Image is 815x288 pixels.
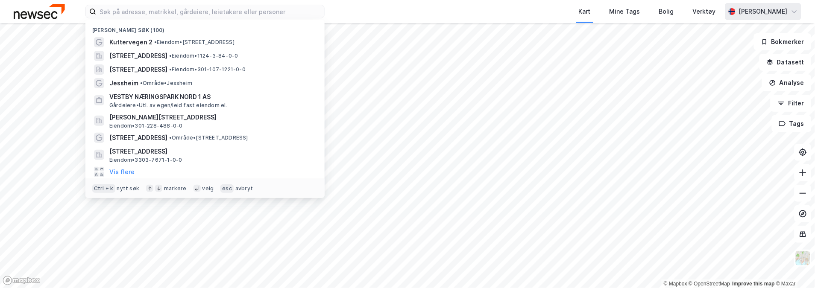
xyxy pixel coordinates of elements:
span: [PERSON_NAME][STREET_ADDRESS] [109,112,314,122]
a: Improve this map [733,281,775,287]
span: Eiendom • 301-228-488-0-0 [109,122,183,129]
span: Område • Jessheim [140,80,192,87]
span: Kuttervegen 2 [109,37,152,47]
div: markere [164,185,186,192]
button: Vis flere [109,167,135,177]
span: Område • [STREET_ADDRESS] [169,134,248,141]
div: esc [220,184,234,193]
span: • [169,52,172,59]
img: newsec-logo.f6e21ccffca1b3a03d2d.png [14,4,65,19]
button: Bokmerker [754,33,812,50]
div: Bolig [659,6,674,17]
button: Analyse [762,74,812,91]
div: avbryt [235,185,253,192]
button: Datasett [759,54,812,71]
iframe: Chat Widget [772,247,815,288]
div: Verktøy [693,6,716,17]
span: Jessheim [109,78,138,88]
span: Eiendom • 3303-7671-1-0-0 [109,157,182,163]
span: [STREET_ADDRESS] [109,146,314,157]
input: Søk på adresse, matrikkel, gårdeiere, leietakere eller personer [96,5,324,18]
div: [PERSON_NAME] søk (100) [85,20,325,35]
div: Kart [579,6,591,17]
span: [STREET_ADDRESS] [109,64,167,75]
a: Mapbox [664,281,687,287]
span: VESTBY NÆRINGSPARK NORD 1 AS [109,92,314,102]
span: • [140,80,143,86]
div: Kontrollprogram for chat [772,247,815,288]
span: [STREET_ADDRESS] [109,133,167,143]
span: • [169,66,172,73]
div: Mine Tags [610,6,640,17]
span: [STREET_ADDRESS] [109,51,167,61]
div: Ctrl + k [92,184,115,193]
span: Gårdeiere • Utl. av egen/leid fast eiendom el. [109,102,227,109]
a: Mapbox homepage [3,276,40,285]
div: [PERSON_NAME] [739,6,788,17]
span: Eiendom • 1124-3-84-0-0 [169,52,238,59]
div: nytt søk [117,185,140,192]
a: OpenStreetMap [689,281,730,287]
button: Tags [772,115,812,132]
span: • [169,134,172,141]
div: velg [202,185,214,192]
span: Eiendom • 301-107-1221-0-0 [169,66,246,73]
span: Eiendom • [STREET_ADDRESS] [154,39,235,46]
span: • [154,39,157,45]
button: Filter [771,95,812,112]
